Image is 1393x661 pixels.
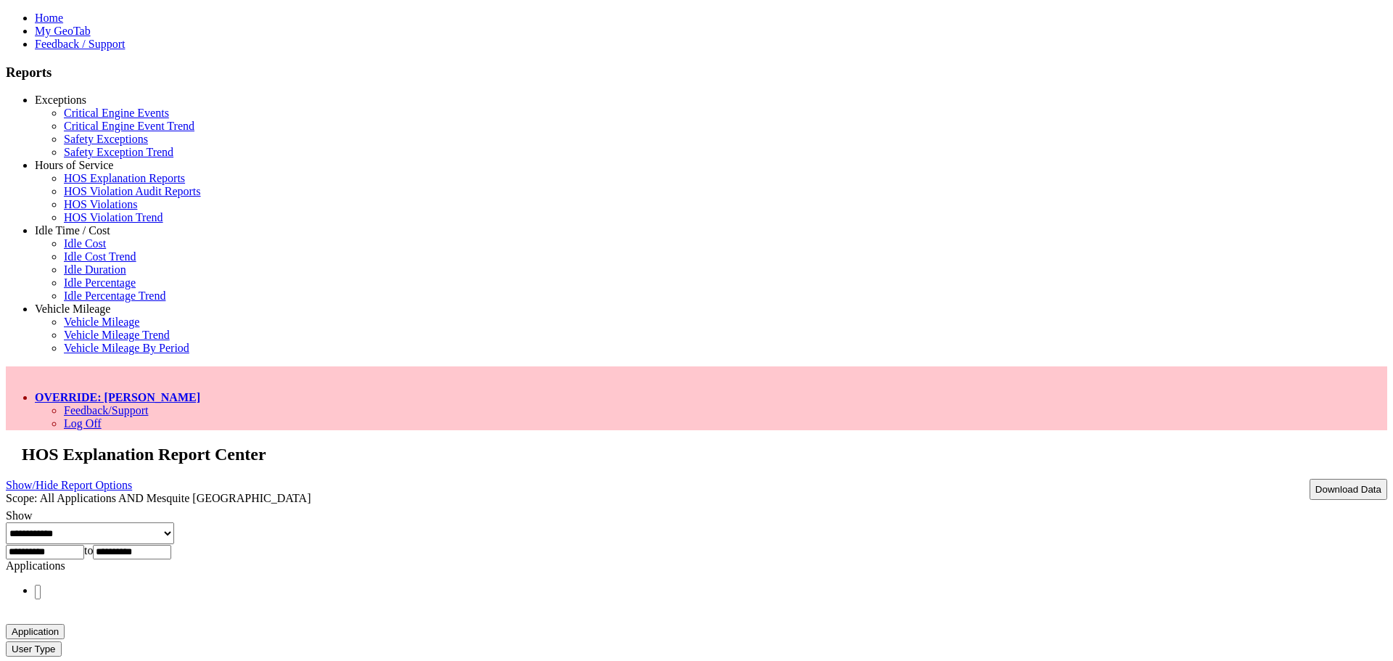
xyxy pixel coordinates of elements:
a: Safety Exceptions [64,133,148,145]
a: Feedback/Support [64,404,148,416]
a: Log Off [64,417,102,430]
a: Hours of Service [35,159,113,171]
a: Vehicle Mileage [64,316,139,328]
a: Critical Engine Event Trend [64,120,194,132]
a: Home [35,12,63,24]
h2: HOS Explanation Report Center [22,445,1387,464]
a: Feedback / Support [35,38,125,50]
label: Show [6,509,32,522]
a: Safety Exception Trend [64,146,173,158]
a: Idle Cost [64,237,106,250]
h3: Reports [6,65,1387,81]
label: Applications [6,559,65,572]
a: Idle Cost Trend [64,250,136,263]
a: Exceptions [35,94,86,106]
a: Critical Engine Events [64,107,169,119]
a: My GeoTab [35,25,91,37]
a: Vehicle Mileage By Period [64,342,189,354]
a: HOS Explanation Reports [64,172,185,184]
a: Idle Percentage [64,276,136,289]
a: Vehicle Mileage Trend [64,329,170,341]
a: OVERRIDE: [PERSON_NAME] [35,391,200,403]
button: User Type [6,641,62,657]
a: HOS Violation Trend [64,211,163,223]
a: HOS Violation Audit Reports [64,185,201,197]
button: Application [6,624,65,639]
a: HOS Violations [64,198,137,210]
a: Idle Percentage Trend [64,290,165,302]
a: Idle Duration [64,263,126,276]
button: Download Data [1310,479,1387,500]
a: Idle Time / Cost [35,224,110,237]
span: to [84,544,93,557]
span: Scope: All Applications AND Mesquite [GEOGRAPHIC_DATA] [6,492,311,504]
a: Vehicle Mileage [35,303,110,315]
a: Show/Hide Report Options [6,475,132,495]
